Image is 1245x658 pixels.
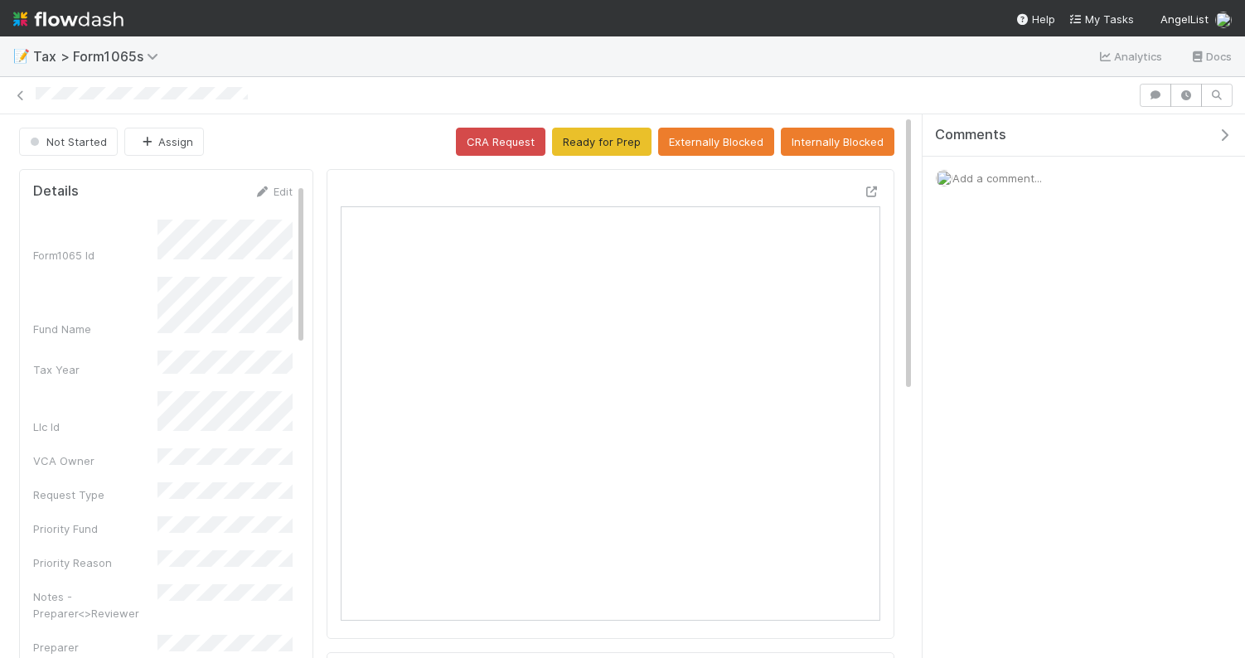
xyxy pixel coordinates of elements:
div: Priority Fund [33,520,157,537]
span: Add a comment... [952,172,1042,185]
div: Priority Reason [33,554,157,571]
span: 📝 [13,49,30,63]
a: Docs [1189,46,1232,66]
div: Notes - Preparer<>Reviewer [33,588,157,622]
button: Internally Blocked [781,128,894,156]
div: Help [1015,11,1055,27]
span: My Tasks [1068,12,1134,26]
span: AngelList [1160,12,1209,26]
h5: Details [33,183,79,200]
span: Comments [935,127,1006,143]
button: Assign [124,128,204,156]
img: avatar_4aa8e4fd-f2b7-45ba-a6a5-94a913ad1fe4.png [936,170,952,186]
img: avatar_4aa8e4fd-f2b7-45ba-a6a5-94a913ad1fe4.png [1215,12,1232,28]
div: VCA Owner [33,452,157,469]
div: Preparer [33,639,157,656]
button: CRA Request [456,128,545,156]
div: Llc Id [33,419,157,435]
button: Ready for Prep [552,128,652,156]
button: Externally Blocked [658,128,774,156]
div: Form1065 Id [33,247,157,264]
div: Tax Year [33,361,157,378]
a: Edit [254,185,293,198]
a: Analytics [1097,46,1163,66]
div: Fund Name [33,321,157,337]
a: My Tasks [1068,11,1134,27]
img: logo-inverted-e16ddd16eac7371096b0.svg [13,5,124,33]
span: Tax > Form1065s [33,48,167,65]
div: Request Type [33,486,157,503]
